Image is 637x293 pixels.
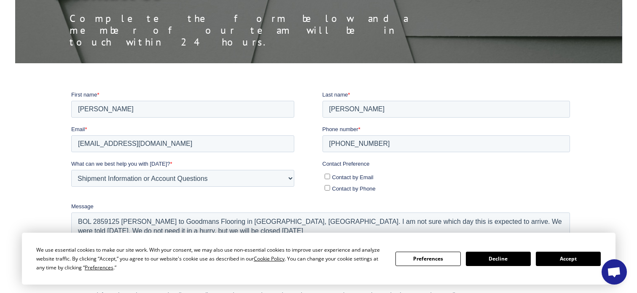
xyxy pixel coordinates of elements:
span: Preferences [85,264,113,271]
button: Accept [536,252,601,266]
p: Complete the form below and a member of our team will be in touch within 24 hours. [70,13,449,48]
span: Cookie Policy [254,255,285,262]
button: Decline [466,252,531,266]
button: Preferences [395,252,460,266]
span: Contact by Phone [261,95,304,101]
div: Cookie Consent Prompt [22,233,615,285]
div: We use essential cookies to make our site work. With your consent, we may also use non-essential ... [36,245,385,272]
div: Open chat [602,259,627,285]
input: Contact by Phone [253,94,259,100]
